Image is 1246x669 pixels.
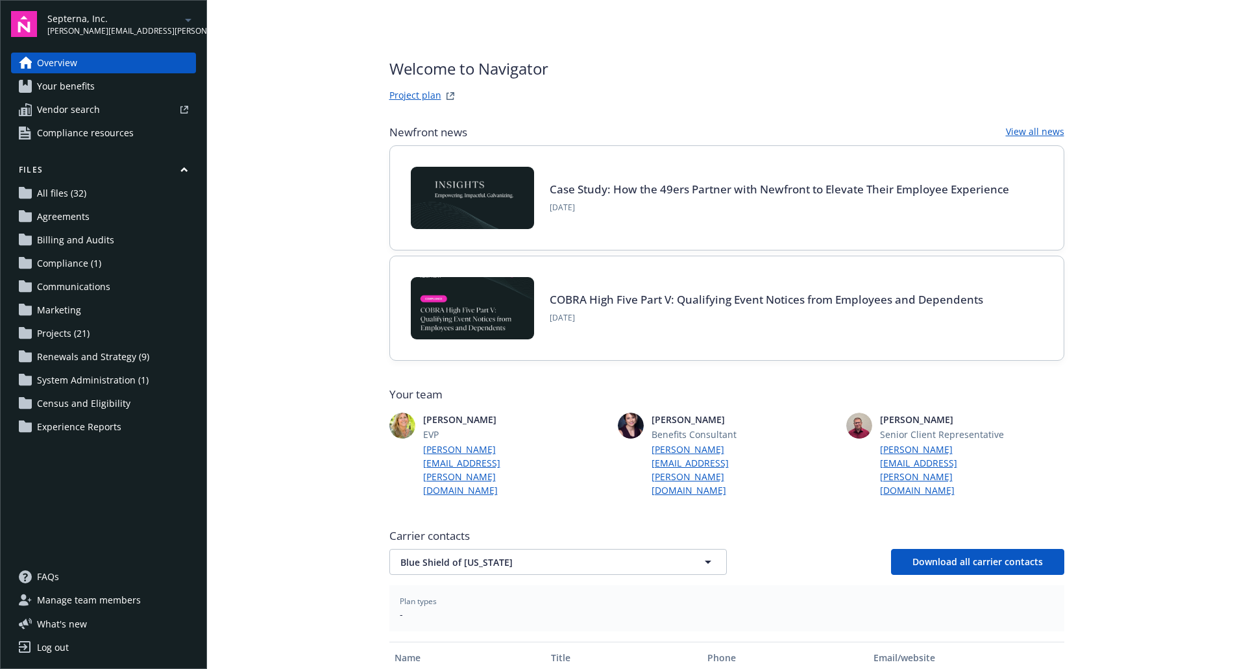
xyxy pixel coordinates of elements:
img: photo [618,413,644,439]
a: arrowDropDown [180,12,196,27]
span: EVP [423,428,550,441]
a: Billing and Audits [11,230,196,250]
button: Download all carrier contacts [891,549,1064,575]
button: What's new [11,617,108,631]
button: Septerna, Inc.[PERSON_NAME][EMAIL_ADDRESS][PERSON_NAME][DOMAIN_NAME]arrowDropDown [47,11,196,37]
span: Agreements [37,206,90,227]
span: Experience Reports [37,417,121,437]
a: Project plan [389,88,441,104]
span: Blue Shield of [US_STATE] [400,555,670,569]
a: Vendor search [11,99,196,120]
a: Case Study: How the 49ers Partner with Newfront to Elevate Their Employee Experience [550,182,1009,197]
a: View all news [1006,125,1064,140]
span: Compliance resources [37,123,134,143]
a: [PERSON_NAME][EMAIL_ADDRESS][PERSON_NAME][DOMAIN_NAME] [652,443,779,497]
img: navigator-logo.svg [11,11,37,37]
span: Billing and Audits [37,230,114,250]
span: [PERSON_NAME] [652,413,779,426]
button: Files [11,164,196,180]
span: Manage team members [37,590,141,611]
span: Senior Client Representative [880,428,1007,441]
a: System Administration (1) [11,370,196,391]
a: All files (32) [11,183,196,204]
a: FAQs [11,566,196,587]
a: Projects (21) [11,323,196,344]
span: Newfront news [389,125,467,140]
span: Welcome to Navigator [389,57,548,80]
span: Carrier contacts [389,528,1064,544]
div: Log out [37,637,69,658]
span: Download all carrier contacts [912,555,1043,568]
a: Experience Reports [11,417,196,437]
a: Manage team members [11,590,196,611]
a: COBRA High Five Part V: Qualifying Event Notices from Employees and Dependents [550,292,983,307]
a: Renewals and Strategy (9) [11,347,196,367]
span: Marketing [37,300,81,321]
span: [PERSON_NAME] [423,413,550,426]
span: [PERSON_NAME][EMAIL_ADDRESS][PERSON_NAME][DOMAIN_NAME] [47,25,180,37]
img: Card Image - INSIGHTS copy.png [411,167,534,229]
a: projectPlanWebsite [443,88,458,104]
span: [PERSON_NAME] [880,413,1007,426]
a: Communications [11,276,196,297]
span: Communications [37,276,110,297]
span: Plan types [400,596,1054,607]
span: [DATE] [550,312,983,324]
a: Census and Eligibility [11,393,196,414]
span: [DATE] [550,202,1009,213]
div: Email/website [873,651,1058,664]
span: Compliance (1) [37,253,101,274]
span: Your team [389,387,1064,402]
div: Name [395,651,541,664]
a: Agreements [11,206,196,227]
span: - [400,607,1054,621]
a: [PERSON_NAME][EMAIL_ADDRESS][PERSON_NAME][DOMAIN_NAME] [423,443,550,497]
span: FAQs [37,566,59,587]
a: Compliance (1) [11,253,196,274]
a: Marketing [11,300,196,321]
span: Septerna, Inc. [47,12,180,25]
button: Blue Shield of [US_STATE] [389,549,727,575]
a: [PERSON_NAME][EMAIL_ADDRESS][PERSON_NAME][DOMAIN_NAME] [880,443,1007,497]
a: Overview [11,53,196,73]
span: Benefits Consultant [652,428,779,441]
img: photo [846,413,872,439]
span: Renewals and Strategy (9) [37,347,149,367]
a: Compliance resources [11,123,196,143]
span: Census and Eligibility [37,393,130,414]
div: Title [551,651,697,664]
span: What ' s new [37,617,87,631]
img: photo [389,413,415,439]
span: Projects (21) [37,323,90,344]
span: Vendor search [37,99,100,120]
span: All files (32) [37,183,86,204]
span: Your benefits [37,76,95,97]
span: Overview [37,53,77,73]
div: Phone [707,651,863,664]
a: Your benefits [11,76,196,97]
img: BLOG-Card Image - Compliance - COBRA High Five Pt 5 - 09-11-25.jpg [411,277,534,339]
span: System Administration (1) [37,370,149,391]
